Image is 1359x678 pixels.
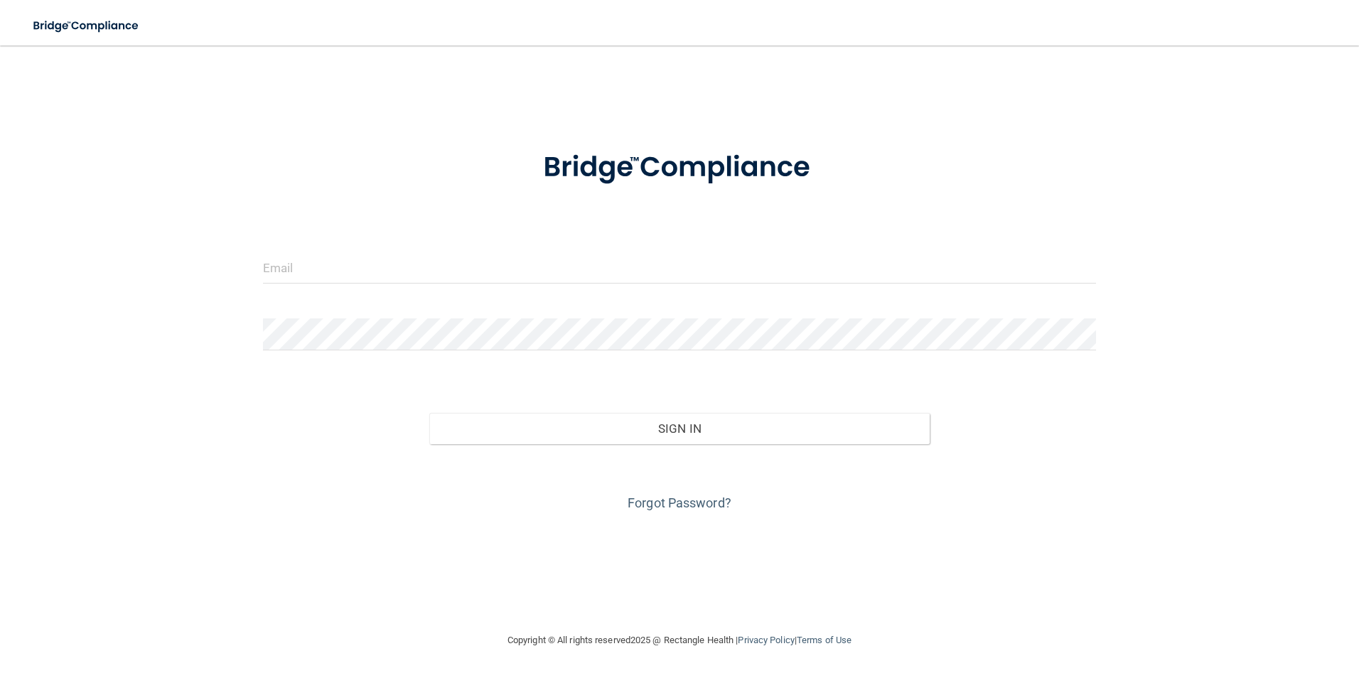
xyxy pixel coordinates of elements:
[420,618,939,663] div: Copyright © All rights reserved 2025 @ Rectangle Health | |
[21,11,152,41] img: bridge_compliance_login_screen.278c3ca4.svg
[628,495,731,510] a: Forgot Password?
[514,131,845,205] img: bridge_compliance_login_screen.278c3ca4.svg
[738,635,794,645] a: Privacy Policy
[429,413,930,444] button: Sign In
[797,635,852,645] a: Terms of Use
[263,252,1097,284] input: Email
